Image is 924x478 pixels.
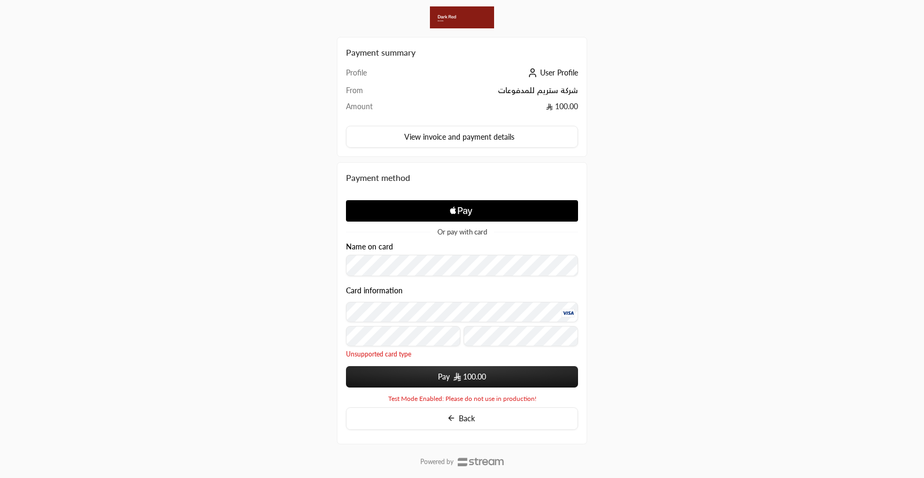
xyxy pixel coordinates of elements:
td: Profile [346,67,404,85]
td: Amount [346,101,404,117]
input: CVC [464,326,578,346]
img: SAR [453,373,461,381]
a: User Profile [525,68,578,77]
button: Back [346,407,578,430]
span: Test Mode Enabled: Please do not use in production! [388,394,536,403]
span: Or pay with card [437,229,487,236]
label: Name on card [346,242,393,251]
input: Expiry date [346,326,460,346]
img: Company Logo [430,6,494,28]
div: Payment method [346,171,578,184]
td: From [346,85,404,101]
span: User Profile [540,68,578,77]
span: 100.00 [463,371,486,382]
button: Pay SAR100.00 [346,366,578,388]
div: Card information [346,286,578,359]
span: Back [459,414,475,423]
td: شركة ستريم للمدفوعات [404,85,579,101]
span: Unsupported card type [346,350,578,359]
div: Name on card [346,242,578,276]
img: Visa [561,309,574,317]
p: Powered by [420,458,453,466]
h2: Payment summary [346,46,578,59]
input: Credit Card [346,302,578,322]
td: 100.00 [404,101,579,117]
button: View invoice and payment details [346,126,578,148]
legend: Card information [346,286,403,295]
